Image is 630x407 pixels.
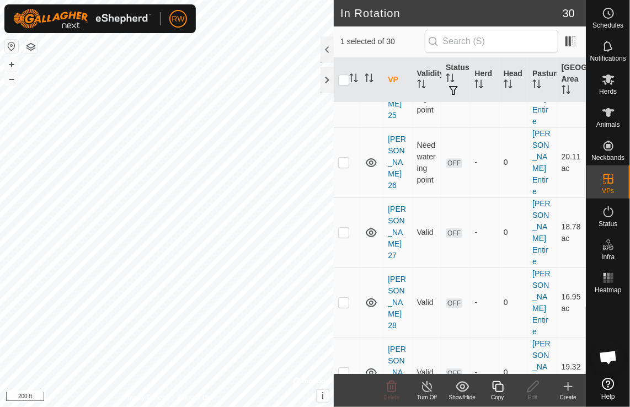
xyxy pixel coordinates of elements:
[474,81,483,90] p-sorticon: Activate to sort
[532,339,551,406] a: [PERSON_NAME] Entire
[532,81,541,90] p-sorticon: Activate to sort
[602,188,614,194] span: VPs
[441,57,470,103] th: Status
[532,129,551,196] a: [PERSON_NAME] Entire
[595,287,622,293] span: Heatmap
[365,75,373,84] p-sorticon: Activate to sort
[586,373,630,404] a: Help
[388,345,406,400] a: [PERSON_NAME] 29
[480,393,515,401] div: Copy
[599,88,617,95] span: Herds
[474,227,494,238] div: -
[413,127,441,197] td: Need watering point
[591,154,624,161] span: Neckbands
[340,36,424,47] span: 1 selected of 30
[551,393,586,401] div: Create
[515,393,551,401] div: Edit
[172,13,184,25] span: RW
[413,57,441,103] th: Validity
[592,22,623,29] span: Schedules
[474,367,494,378] div: -
[557,197,586,267] td: 18.78 ac
[446,368,462,378] span: OFF
[446,298,462,308] span: OFF
[5,40,18,53] button: Reset Map
[317,390,329,402] button: i
[528,57,557,103] th: Pasture
[413,197,441,267] td: Valid
[446,228,462,238] span: OFF
[383,57,412,103] th: VP
[5,72,18,85] button: –
[349,75,358,84] p-sorticon: Activate to sort
[388,205,406,260] a: [PERSON_NAME] 27
[322,391,324,400] span: i
[124,393,165,403] a: Privacy Policy
[388,275,406,330] a: [PERSON_NAME] 28
[532,269,551,336] a: [PERSON_NAME] Entire
[446,75,455,84] p-sorticon: Activate to sort
[590,55,626,62] span: Notifications
[596,121,620,128] span: Animals
[592,341,625,374] div: Open chat
[499,267,528,338] td: 0
[13,9,151,29] img: Gallagher Logo
[5,58,18,71] button: +
[409,393,445,401] div: Turn Off
[384,394,400,400] span: Delete
[601,393,615,400] span: Help
[499,57,528,103] th: Head
[388,135,406,190] a: [PERSON_NAME] 26
[425,30,558,53] input: Search (S)
[557,57,586,103] th: [GEOGRAPHIC_DATA] Area
[445,393,480,401] div: Show/Hide
[599,221,617,227] span: Status
[563,5,575,22] span: 30
[470,57,499,103] th: Herd
[446,158,462,168] span: OFF
[474,157,494,168] div: -
[474,297,494,308] div: -
[557,267,586,338] td: 16.95 ac
[413,267,441,338] td: Valid
[562,87,570,95] p-sorticon: Activate to sort
[499,197,528,267] td: 0
[340,7,563,20] h2: In Rotation
[417,81,426,90] p-sorticon: Activate to sort
[24,40,38,53] button: Map Layers
[178,393,210,403] a: Contact Us
[532,59,551,126] a: [PERSON_NAME] Entire
[504,81,512,90] p-sorticon: Activate to sort
[601,254,615,260] span: Infra
[532,199,551,266] a: [PERSON_NAME] Entire
[499,127,528,197] td: 0
[557,127,586,197] td: 20.11 ac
